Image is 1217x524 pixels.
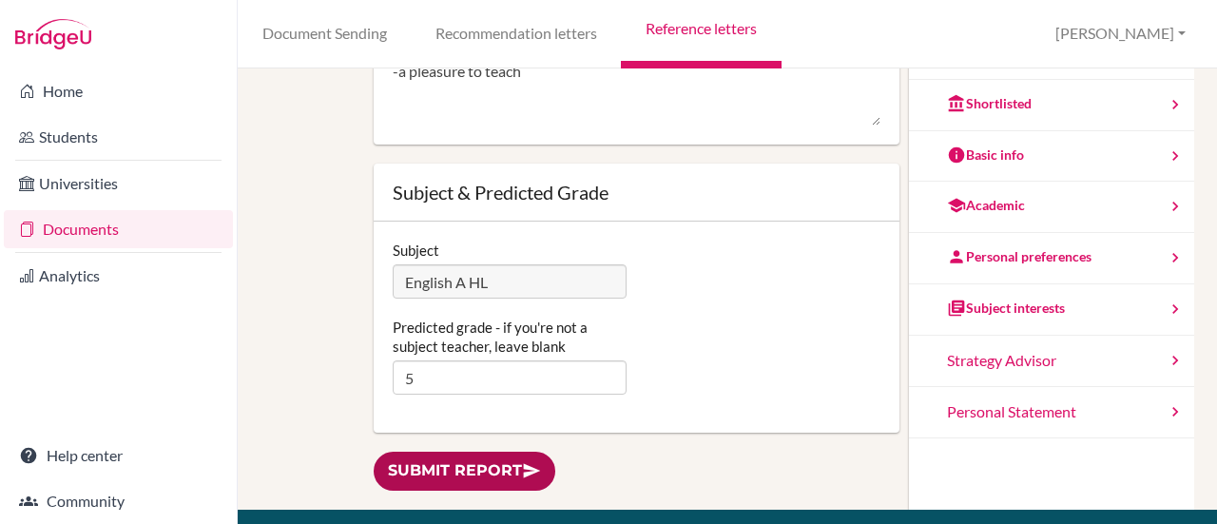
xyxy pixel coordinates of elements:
[909,284,1194,336] a: Subject interests
[947,299,1065,318] div: Subject interests
[947,196,1025,215] div: Academic
[393,318,628,356] label: Predicted grade - if you're not a subject teacher, leave blank
[909,182,1194,233] a: Academic
[4,437,233,475] a: Help center
[947,247,1091,266] div: Personal preferences
[909,233,1194,284] a: Personal preferences
[4,482,233,520] a: Community
[15,19,91,49] img: Bridge-U
[374,452,555,491] a: Submit report
[4,210,233,248] a: Documents
[4,165,233,203] a: Universities
[909,80,1194,131] a: Shortlisted
[947,94,1032,113] div: Shortlisted
[4,72,233,110] a: Home
[909,131,1194,183] a: Basic info
[947,146,1024,165] div: Basic info
[4,257,233,295] a: Analytics
[909,336,1194,387] a: Strategy Advisor
[4,118,233,156] a: Students
[393,241,439,260] label: Subject
[909,387,1194,438] a: Personal Statement
[393,183,881,202] div: Subject & Predicted Grade
[1047,16,1194,51] button: [PERSON_NAME]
